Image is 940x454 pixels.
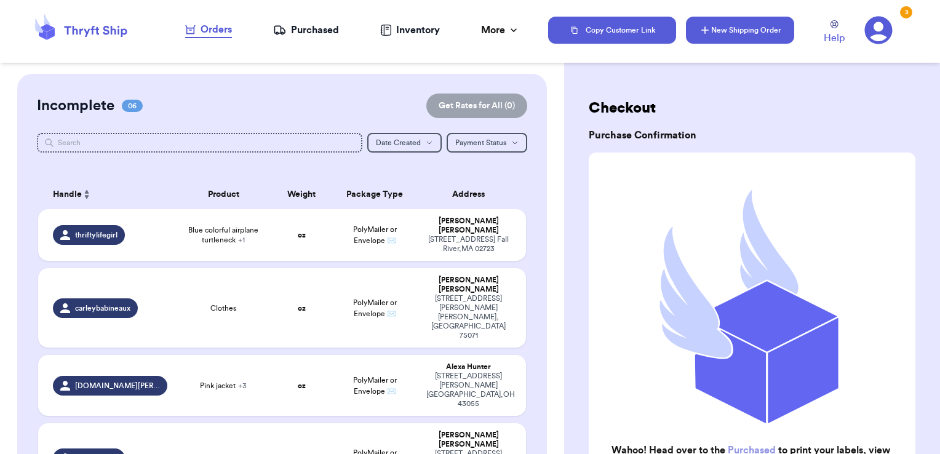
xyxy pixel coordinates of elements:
div: [STREET_ADDRESS][PERSON_NAME] [PERSON_NAME] , [GEOGRAPHIC_DATA] 75071 [426,294,512,340]
a: Help [824,20,845,46]
span: Help [824,31,845,46]
button: Get Rates for All (0) [426,94,527,118]
span: Clothes [210,303,236,313]
div: More [481,23,520,38]
th: Weight [273,180,331,209]
a: 3 [864,16,893,44]
span: PolyMailer or Envelope ✉️ [353,376,397,395]
strong: oz [298,305,306,312]
span: Handle [53,188,82,201]
a: Orders [185,22,232,38]
span: Date Created [376,139,421,146]
div: [STREET_ADDRESS][PERSON_NAME] [GEOGRAPHIC_DATA] , OH 43055 [426,372,512,408]
span: + 1 [238,236,245,244]
span: Pink jacket [200,381,247,391]
input: Search [37,133,363,153]
div: [PERSON_NAME] [PERSON_NAME] [426,217,512,235]
div: [PERSON_NAME] [PERSON_NAME] [426,431,512,449]
a: Inventory [380,23,440,38]
th: Product [175,180,273,209]
button: Sort ascending [82,187,92,202]
a: Purchased [273,23,339,38]
button: Date Created [367,133,442,153]
span: carleybabineaux [75,303,130,313]
div: [STREET_ADDRESS] Fall River , MA 02723 [426,235,512,253]
strong: oz [298,382,306,389]
div: Orders [185,22,232,37]
strong: oz [298,231,306,239]
h2: Incomplete [37,96,114,116]
h3: Purchase Confirmation [589,128,915,143]
span: PolyMailer or Envelope ✉️ [353,226,397,244]
span: Payment Status [455,139,506,146]
button: New Shipping Order [686,17,794,44]
span: + 3 [238,382,247,389]
span: thriftylifegirl [75,230,117,240]
button: Payment Status [447,133,527,153]
span: 06 [122,100,143,112]
th: Package Type [331,180,419,209]
h2: Checkout [589,98,915,118]
div: 3 [900,6,912,18]
span: Blue colorful airplane turtleneck [182,225,265,245]
button: Copy Customer Link [548,17,676,44]
div: Alexa Hunter [426,362,512,372]
div: [PERSON_NAME] [PERSON_NAME] [426,276,512,294]
span: [DOMAIN_NAME][PERSON_NAME] [75,381,160,391]
th: Address [419,180,527,209]
span: PolyMailer or Envelope ✉️ [353,299,397,317]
